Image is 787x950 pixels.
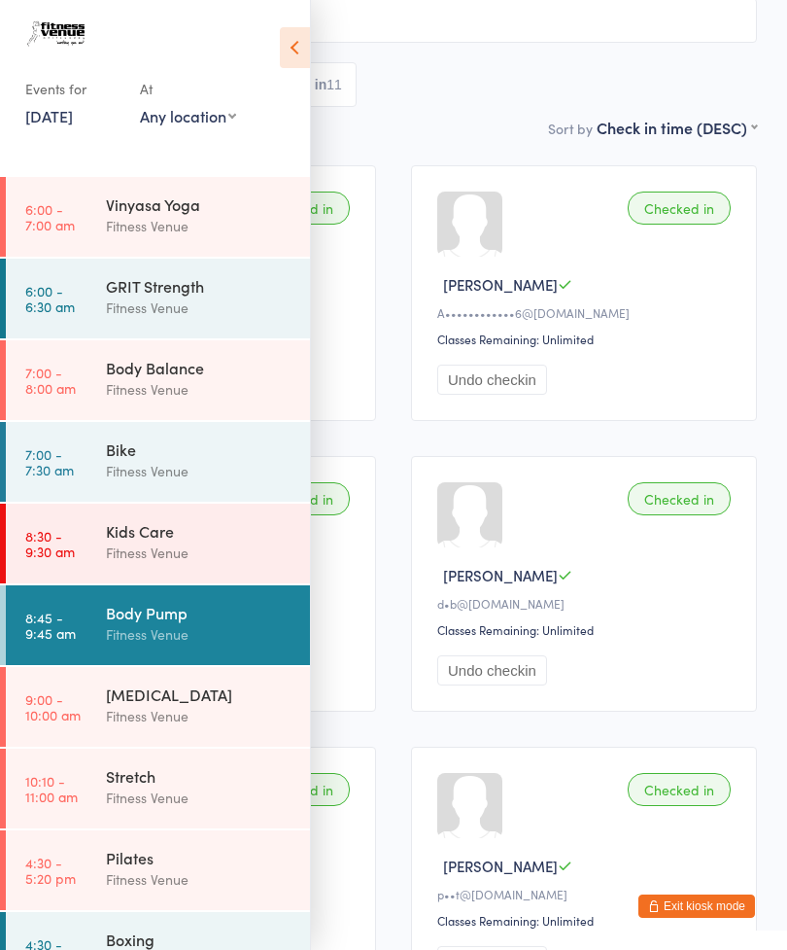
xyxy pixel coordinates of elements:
div: Classes Remaining: Unlimited [437,912,736,929]
div: Fitness Venue [106,787,293,809]
button: Undo checkin [437,365,547,395]
time: 8:45 - 9:45 am [25,610,76,641]
div: Bike [106,439,293,460]
div: Fitness Venue [106,378,293,401]
time: 7:00 - 7:30 am [25,446,74,477]
div: Check in time (DESC) [597,117,757,138]
div: A••••••••••••6@[DOMAIN_NAME] [437,304,736,321]
time: 9:00 - 10:00 am [25,691,81,722]
a: 8:30 -9:30 amKids CareFitness Venue [6,504,310,583]
span: [PERSON_NAME] [443,565,558,585]
a: 10:10 -11:00 amStretchFitness Venue [6,749,310,828]
div: Any location [140,105,236,126]
time: 6:00 - 6:30 am [25,283,75,314]
span: [PERSON_NAME] [443,274,558,295]
button: Undo checkin [437,655,547,686]
a: [DATE] [25,105,73,126]
div: Body Balance [106,357,293,378]
a: 8:45 -9:45 amBody PumpFitness Venue [6,585,310,665]
time: 6:00 - 7:00 am [25,201,75,232]
img: Fitness Venue Whitsunday [19,15,92,53]
a: 7:00 -8:00 amBody BalanceFitness Venue [6,340,310,420]
a: 6:00 -7:00 amVinyasa YogaFitness Venue [6,177,310,257]
div: 11 [326,77,342,92]
time: 10:10 - 11:00 am [25,773,78,804]
div: Checked in [628,773,731,806]
div: Pilates [106,847,293,868]
div: Checked in [628,192,731,225]
button: Exit kiosk mode [638,895,755,918]
time: 7:00 - 8:00 am [25,365,76,396]
time: 4:30 - 5:20 pm [25,855,76,886]
div: Fitness Venue [106,868,293,891]
div: Classes Remaining: Unlimited [437,621,736,638]
span: [PERSON_NAME] [443,856,558,876]
a: 7:00 -7:30 amBikeFitness Venue [6,422,310,502]
div: GRIT Strength [106,275,293,297]
a: 4:30 -5:20 pmPilatesFitness Venue [6,830,310,910]
div: [MEDICAL_DATA] [106,684,293,705]
div: Kids Care [106,520,293,542]
div: Vinyasa Yoga [106,194,293,215]
div: Checked in [628,482,731,515]
a: 6:00 -6:30 amGRIT StrengthFitness Venue [6,259,310,338]
div: Events for [25,73,120,105]
div: p••t@[DOMAIN_NAME] [437,886,736,902]
div: Fitness Venue [106,215,293,237]
a: 9:00 -10:00 am[MEDICAL_DATA]Fitness Venue [6,667,310,747]
div: d•b@[DOMAIN_NAME] [437,595,736,612]
div: Stretch [106,765,293,787]
div: Fitness Venue [106,297,293,319]
div: Fitness Venue [106,460,293,482]
div: At [140,73,236,105]
div: Fitness Venue [106,542,293,564]
div: Fitness Venue [106,705,293,727]
div: Fitness Venue [106,623,293,646]
div: Body Pump [106,602,293,623]
div: Boxing [106,929,293,950]
label: Sort by [548,119,593,138]
time: 8:30 - 9:30 am [25,528,75,559]
div: Classes Remaining: Unlimited [437,331,736,347]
